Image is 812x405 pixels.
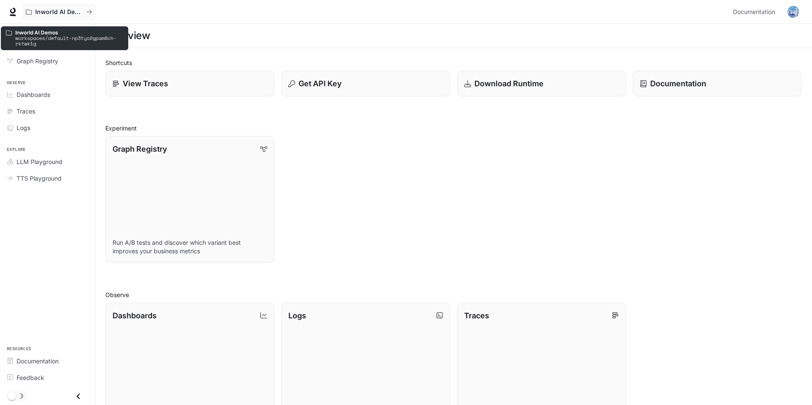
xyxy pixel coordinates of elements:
[17,107,35,116] span: Traces
[22,3,96,20] button: All workspaces
[650,78,706,89] p: Documentation
[3,120,91,135] a: Logs
[17,90,50,99] span: Dashboards
[3,54,91,68] a: Graph Registry
[288,310,306,321] p: Logs
[17,123,30,132] span: Logs
[105,71,274,96] a: View Traces
[3,354,91,368] a: Documentation
[474,78,544,89] p: Download Runtime
[113,238,267,255] p: Run A/B tests and discover which variant best improves your business metrics
[3,87,91,102] a: Dashboards
[730,3,781,20] a: Documentation
[299,78,341,89] p: Get API Key
[17,157,62,166] span: LLM Playground
[3,370,91,385] a: Feedback
[17,357,59,365] span: Documentation
[35,8,83,16] p: Inworld AI Demos
[113,143,167,155] p: Graph Registry
[17,174,62,183] span: TTS Playground
[15,35,123,46] p: workspaces/default-np3tyo2gpam8ch-rktwk1g
[3,154,91,169] a: LLM Playground
[464,310,489,321] p: Traces
[733,7,775,17] span: Documentation
[8,391,16,400] span: Dark mode toggle
[123,78,168,89] p: View Traces
[105,124,802,133] h2: Experiment
[105,136,274,263] a: Graph RegistryRun A/B tests and discover which variant best improves your business metrics
[3,171,91,186] a: TTS Playground
[17,57,58,65] span: Graph Registry
[15,30,123,35] p: Inworld AI Demos
[105,58,802,67] h2: Shortcuts
[633,71,802,96] a: Documentation
[17,373,44,382] span: Feedback
[787,6,799,18] img: User avatar
[281,71,450,96] button: Get API Key
[3,104,91,119] a: Traces
[105,290,802,299] h2: Observe
[457,71,626,96] a: Download Runtime
[69,388,88,405] button: Close drawer
[113,310,157,321] p: Dashboards
[785,3,802,20] button: User avatar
